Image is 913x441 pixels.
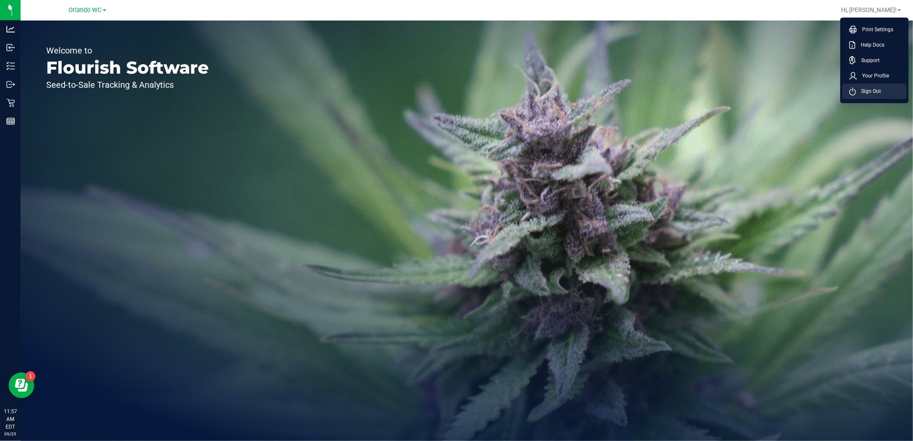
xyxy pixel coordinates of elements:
[856,56,880,65] span: Support
[46,59,209,76] p: Flourish Software
[6,98,15,107] inline-svg: Retail
[46,46,209,55] p: Welcome to
[857,72,889,80] span: Your Profile
[69,6,102,14] span: Orlando WC
[6,117,15,125] inline-svg: Reports
[46,80,209,89] p: Seed-to-Sale Tracking & Analytics
[849,41,903,49] a: Help Docs
[4,408,17,431] p: 11:57 AM EDT
[4,431,17,437] p: 09/25
[6,62,15,70] inline-svg: Inventory
[841,6,897,13] span: Hi, [PERSON_NAME]!
[857,25,893,34] span: Print Settings
[6,25,15,33] inline-svg: Analytics
[842,83,907,99] li: Sign Out
[856,41,884,49] span: Help Docs
[856,87,881,95] span: Sign Out
[6,80,15,89] inline-svg: Outbound
[6,43,15,52] inline-svg: Inbound
[25,371,36,381] iframe: Resource center unread badge
[849,56,903,65] a: Support
[9,372,34,398] iframe: Resource center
